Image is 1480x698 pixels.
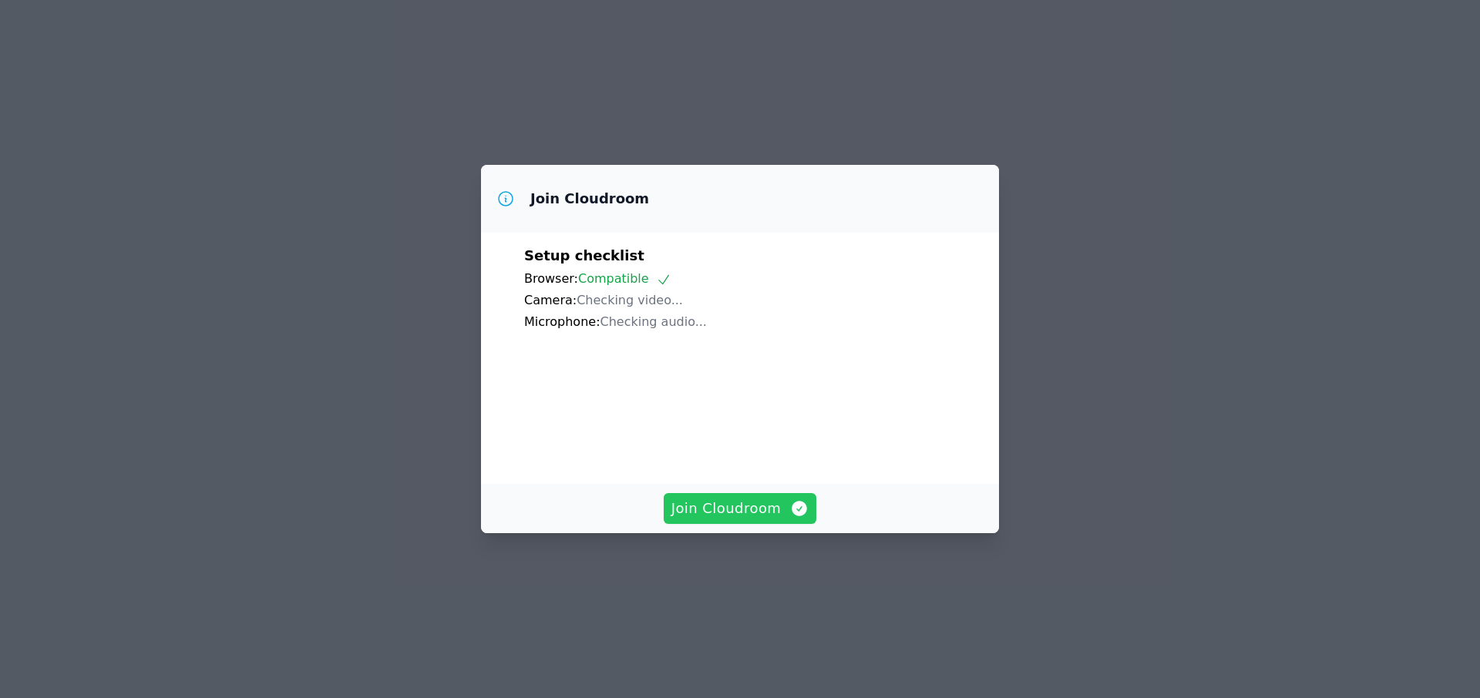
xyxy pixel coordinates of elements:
[524,271,578,286] span: Browser:
[671,498,809,519] span: Join Cloudroom
[600,314,707,329] span: Checking audio...
[524,247,644,263] span: Setup checklist
[577,293,683,307] span: Checking video...
[530,190,649,208] h3: Join Cloudroom
[524,293,577,307] span: Camera:
[524,314,600,329] span: Microphone:
[578,271,671,286] span: Compatible
[664,493,817,524] button: Join Cloudroom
